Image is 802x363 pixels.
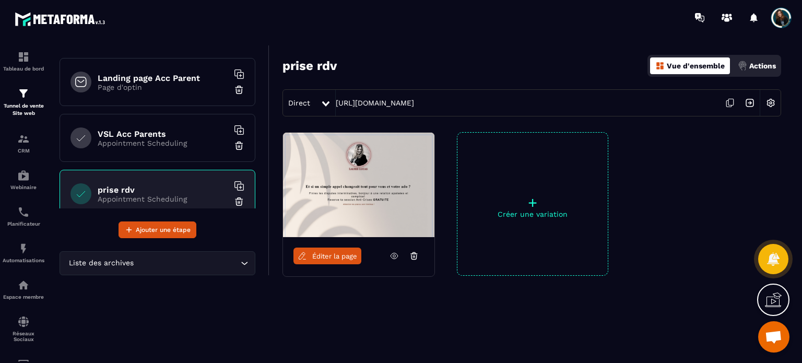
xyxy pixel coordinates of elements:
p: Tunnel de vente Site web [3,102,44,117]
p: Tableau de bord [3,66,44,72]
h3: prise rdv [282,58,337,73]
p: Automatisations [3,257,44,263]
a: schedulerschedulerPlanificateur [3,198,44,235]
img: formation [17,51,30,63]
img: social-network [17,315,30,328]
p: Webinaire [3,184,44,190]
p: Appointment Scheduling [98,139,228,147]
p: + [457,195,608,210]
img: trash [234,140,244,151]
p: Réseaux Sociaux [3,331,44,342]
p: Créer une variation [457,210,608,218]
a: automationsautomationsEspace membre [3,271,44,308]
input: Search for option [136,257,238,269]
span: Ajouter une étape [136,225,191,235]
div: Search for option [60,251,255,275]
button: Ajouter une étape [119,221,196,238]
a: Éditer la page [293,248,361,264]
div: Ouvrir le chat [758,321,789,353]
a: formationformationCRM [3,125,44,161]
span: Liste des archives [66,257,136,269]
img: setting-w.858f3a88.svg [761,93,781,113]
p: Page d'optin [98,83,228,91]
img: formation [17,87,30,100]
p: Espace membre [3,294,44,300]
p: Vue d'ensemble [667,62,725,70]
img: actions.d6e523a2.png [738,61,747,71]
h6: prise rdv [98,185,228,195]
img: trash [234,196,244,207]
img: arrow-next.bcc2205e.svg [740,93,760,113]
p: Planificateur [3,221,44,227]
img: formation [17,133,30,145]
a: formationformationTunnel de vente Site web [3,79,44,125]
p: Actions [749,62,776,70]
img: dashboard-orange.40269519.svg [655,61,665,71]
h6: VSL Acc Parents [98,129,228,139]
img: image [283,133,434,237]
span: Éditer la page [312,252,357,260]
a: automationsautomationsWebinaire [3,161,44,198]
a: automationsautomationsAutomatisations [3,235,44,271]
img: scheduler [17,206,30,218]
img: automations [17,279,30,291]
p: Appointment Scheduling [98,195,228,203]
img: automations [17,242,30,255]
h6: Landing page Acc Parent [98,73,228,83]
img: trash [234,85,244,95]
a: [URL][DOMAIN_NAME] [336,99,414,107]
img: automations [17,169,30,182]
span: Direct [288,99,310,107]
a: formationformationTableau de bord [3,43,44,79]
p: CRM [3,148,44,154]
a: social-networksocial-networkRéseaux Sociaux [3,308,44,350]
img: logo [15,9,109,29]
